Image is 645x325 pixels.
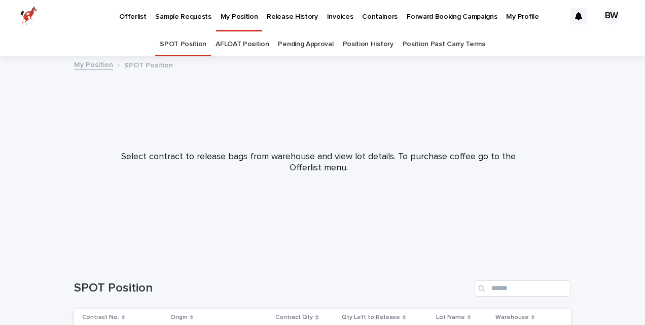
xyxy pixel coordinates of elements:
p: Lot Name [436,312,465,323]
a: My Position [74,58,113,70]
a: AFLOAT Position [216,32,269,56]
img: zttTXibQQrCfv9chImQE [20,6,38,26]
p: Qty Left to Release [342,312,400,323]
a: Position Past Carry Terms [403,32,485,56]
a: SPOT Position [160,32,206,56]
a: Position History [343,32,393,56]
p: SPOT Position [124,59,173,70]
p: Contract Qty [275,312,313,323]
a: Pending Approval [278,32,333,56]
p: Origin [170,312,188,323]
div: BW [603,8,620,24]
p: Contract No. [82,312,119,323]
p: Select contract to release bags from warehouse and view lot details. To purchase coffee go to the... [116,152,521,173]
input: Search [475,280,571,297]
p: Warehouse [495,312,529,323]
h1: SPOT Position [74,281,471,296]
